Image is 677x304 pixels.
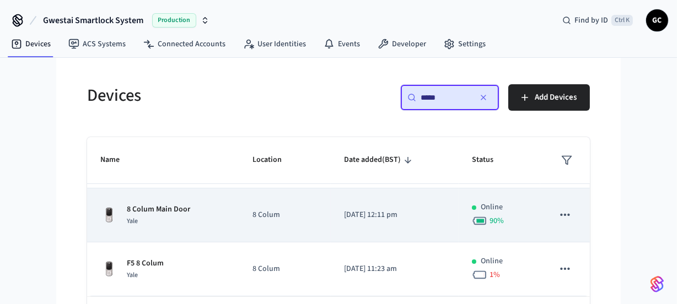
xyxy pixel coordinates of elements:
button: GC [646,9,668,31]
span: Gwestai Smartlock System [43,14,143,27]
a: Events [315,34,369,54]
span: Find by ID [574,15,608,26]
span: Production [152,13,196,28]
a: Connected Accounts [135,34,234,54]
img: Yale Assure Touchscreen Wifi Smart Lock, Satin Nickel, Front [100,260,118,278]
span: Date added(BST) [344,151,415,169]
p: F5 8 Colum [127,258,164,269]
a: ACS Systems [60,34,135,54]
img: SeamLogoGradient.69752ec5.svg [651,275,664,293]
span: Ctrl K [611,15,633,26]
p: [DATE] 12:11 pm [344,209,445,221]
span: Yale [127,216,138,226]
span: Yale [127,270,138,280]
div: Find by IDCtrl K [554,10,642,30]
p: 8 Colum [252,209,318,221]
a: Developer [369,34,435,54]
p: [DATE] 11:23 am [344,263,445,275]
img: Yale Assure Touchscreen Wifi Smart Lock, Satin Nickel, Front [100,207,118,224]
button: Add Devices [508,84,590,111]
span: 90 % [490,215,504,226]
a: Devices [2,34,60,54]
span: Location [252,151,296,169]
p: 8 Colum Main Door [127,204,190,215]
h5: Devices [87,84,332,107]
span: Add Devices [535,90,577,105]
span: 1 % [490,269,500,280]
a: User Identities [234,34,315,54]
p: Online [481,202,503,213]
span: Status [472,151,508,169]
p: Online [481,256,503,267]
span: Name [100,151,134,169]
p: 8 Colum [252,263,318,275]
span: GC [647,10,667,30]
a: Settings [435,34,495,54]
